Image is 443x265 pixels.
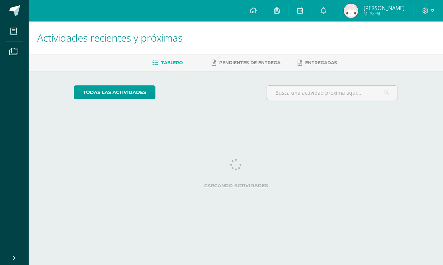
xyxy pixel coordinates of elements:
[74,183,398,188] label: Cargando actividades
[363,11,405,17] span: Mi Perfil
[305,60,337,65] span: Entregadas
[363,4,405,11] span: [PERSON_NAME]
[344,4,358,18] img: 27442a8a6068bbd74f366871919d8838.png
[298,57,337,68] a: Entregadas
[219,60,280,65] span: Pendientes de entrega
[212,57,280,68] a: Pendientes de entrega
[74,85,155,99] a: todas las Actividades
[152,57,183,68] a: Tablero
[161,60,183,65] span: Tablero
[37,31,183,44] span: Actividades recientes y próximas
[266,86,398,100] input: Busca una actividad próxima aquí...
